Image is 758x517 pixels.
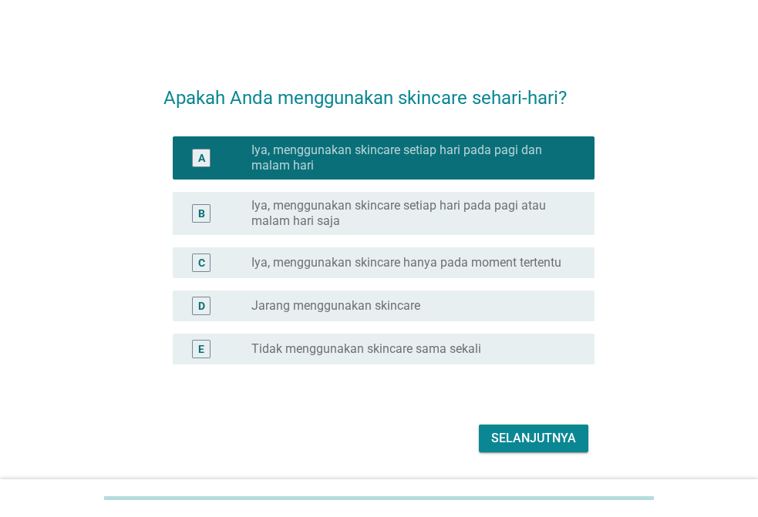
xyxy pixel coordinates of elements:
label: Iya, menggunakan skincare hanya pada moment tertentu [251,255,561,270]
label: Jarang menggunakan skincare [251,298,420,314]
div: E [198,341,204,357]
div: D [198,297,205,314]
label: Iya, menggunakan skincare setiap hari pada pagi atau malam hari saja [251,198,570,229]
label: Tidak menggunakan skincare sama sekali [251,341,481,357]
div: A [198,149,205,166]
div: C [198,254,205,270]
button: Selanjutnya [479,425,588,452]
div: B [198,205,205,221]
div: Selanjutnya [491,429,576,448]
h2: Apakah Anda menggunakan skincare sehari-hari? [163,69,595,112]
label: Iya, menggunakan skincare setiap hari pada pagi dan malam hari [251,143,570,173]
